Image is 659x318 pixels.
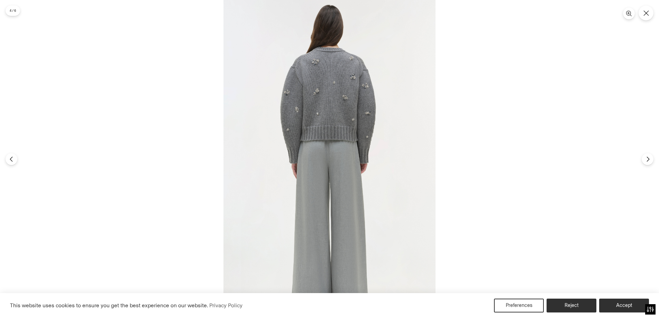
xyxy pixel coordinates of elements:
span: This website uses cookies to ensure you get the best experience on our website. [10,302,208,309]
button: Next [642,153,653,165]
button: Zoom [623,8,635,19]
a: Privacy Policy (opens in a new tab) [208,300,244,311]
button: Close [639,6,653,20]
button: Preferences [494,299,544,312]
button: Previous [6,153,17,165]
button: Reject [547,299,596,312]
div: 4 / 6 [6,6,20,16]
button: Accept [599,299,649,312]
